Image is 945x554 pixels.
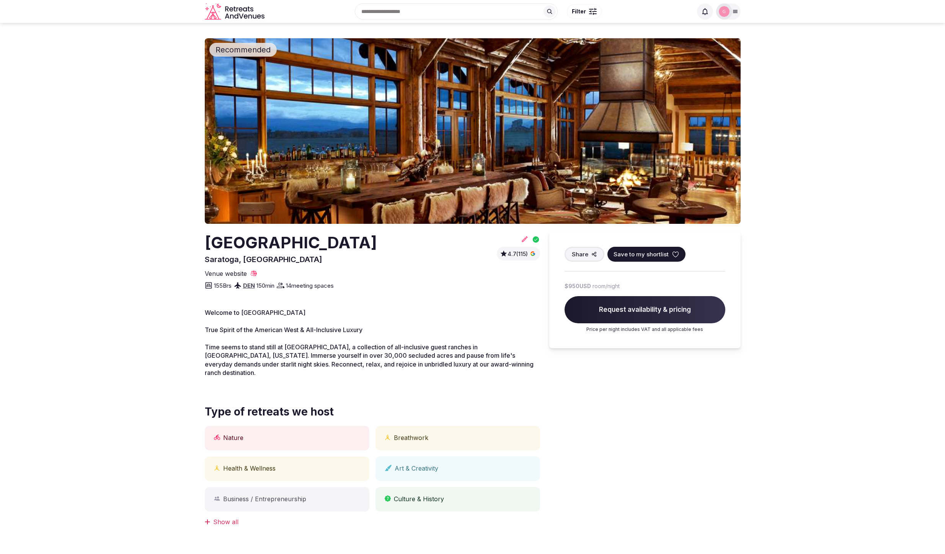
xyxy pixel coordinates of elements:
span: room/night [592,282,620,290]
a: 4.7(115) [500,250,537,257]
a: DEN [243,282,255,289]
button: Share [565,247,604,262]
p: Price per night includes VAT and all applicable fees [565,326,725,333]
button: Filter [567,4,602,19]
span: Save to my shortlist [614,250,669,258]
img: Glen Hayes [719,6,730,17]
span: $950 USD [565,282,591,290]
span: Request availability & pricing [565,296,725,324]
span: Time seems to stand still at [GEOGRAPHIC_DATA], a collection of all-inclusive guest ranches in [G... [205,343,534,376]
a: Venue website [205,269,258,278]
span: True Spirit of the American West & All-Inclusive Luxury [205,326,362,334]
span: Welcome to [GEOGRAPHIC_DATA] [205,309,305,316]
span: Venue website [205,269,247,278]
span: 155 Brs [214,282,232,290]
span: Type of retreats we host [205,404,334,419]
span: 150 min [256,282,274,290]
span: 4.7 (115) [508,250,528,258]
img: Venue cover photo [205,38,741,224]
button: Save to my shortlist [607,247,685,262]
span: Saratoga, [GEOGRAPHIC_DATA] [205,255,322,264]
span: Filter [572,8,586,15]
div: Show all [205,518,540,526]
span: Recommended [212,44,274,55]
div: Recommended [209,43,277,57]
h2: [GEOGRAPHIC_DATA] [205,231,377,254]
span: 14 meeting spaces [286,282,334,290]
a: Visit the homepage [205,3,266,20]
span: Share [572,250,588,258]
svg: Retreats and Venues company logo [205,3,266,20]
